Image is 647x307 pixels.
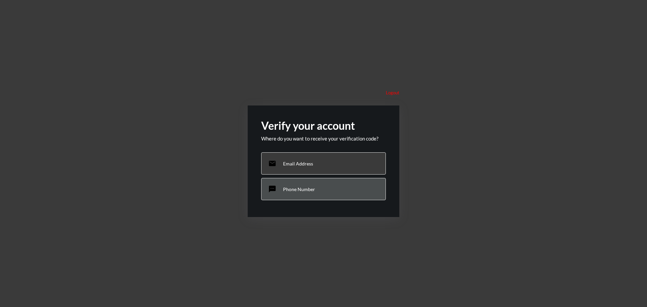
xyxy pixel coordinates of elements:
[268,159,276,167] mat-icon: email
[283,161,313,166] p: Email Address
[261,135,386,142] p: Where do you want to receive your verification code?
[386,90,399,95] p: Logout
[261,119,386,132] h2: Verify your account
[283,186,315,192] p: Phone Number
[268,185,276,193] mat-icon: sms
